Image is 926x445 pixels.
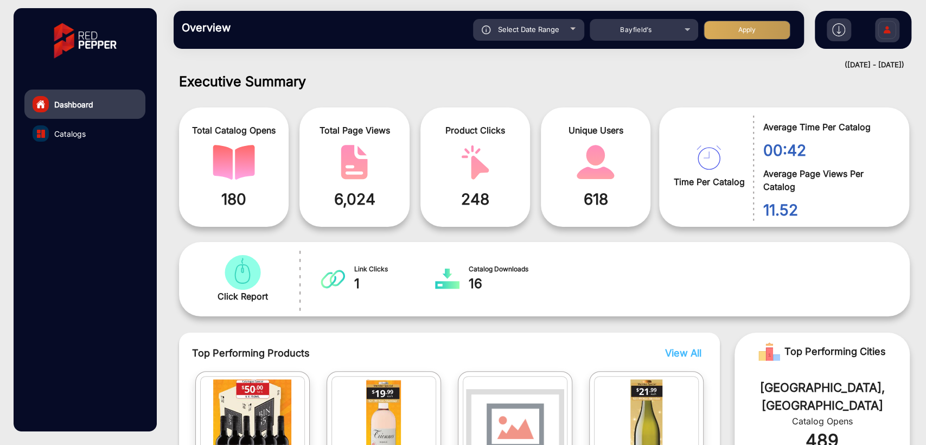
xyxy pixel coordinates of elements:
div: [GEOGRAPHIC_DATA], [GEOGRAPHIC_DATA] [751,379,893,415]
span: 1 [354,274,435,294]
img: catalog [697,145,721,170]
img: vmg-logo [46,14,124,68]
span: Link Clicks [354,264,435,274]
span: Product Clicks [429,124,522,137]
span: Dashboard [54,99,93,110]
span: 248 [429,188,522,211]
span: 16 [469,274,550,294]
span: Average Time Per Catalog [763,120,893,133]
span: 6,024 [308,188,401,211]
a: Dashboard [24,90,145,119]
h3: Overview [182,21,334,34]
span: Total Page Views [308,124,401,137]
img: catalog [37,130,45,138]
img: catalog [574,145,617,180]
span: Unique Users [549,124,642,137]
img: catalog [454,145,496,180]
span: 00:42 [763,139,893,162]
span: Bayfield’s [620,26,652,34]
span: 180 [187,188,280,211]
span: 11.52 [763,199,893,221]
span: View All [665,347,701,359]
span: Average Page Views Per Catalog [763,167,893,193]
span: Top Performing Cities [784,341,886,363]
img: catalog [221,255,264,290]
img: Sign%20Up.svg [876,12,898,50]
img: catalog [435,268,459,290]
span: Click Report [218,290,268,303]
a: Catalogs [24,119,145,148]
img: catalog [333,145,375,180]
span: Top Performing Products [192,346,584,360]
img: home [36,99,46,109]
img: h2download.svg [832,23,845,36]
div: ([DATE] - [DATE]) [163,60,904,71]
button: View All [662,346,699,360]
span: Total Catalog Opens [187,124,280,137]
button: Apply [704,21,790,40]
span: Catalogs [54,128,86,139]
img: catalog [213,145,255,180]
img: catalog [321,268,345,290]
span: Select Date Range [498,25,559,34]
img: icon [482,26,491,34]
div: Catalog Opens [751,415,893,428]
span: 618 [549,188,642,211]
h1: Executive Summary [179,73,910,90]
img: Rank image [758,341,780,363]
span: Catalog Downloads [469,264,550,274]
